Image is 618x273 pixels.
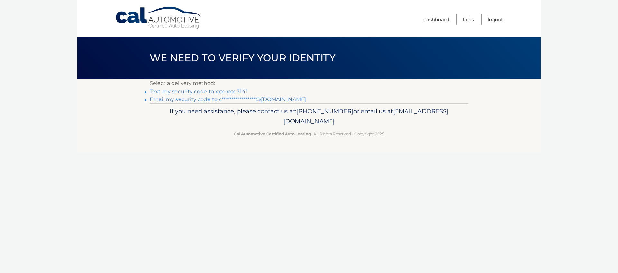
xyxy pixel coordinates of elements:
p: If you need assistance, please contact us at: or email us at [154,106,464,127]
strong: Cal Automotive Certified Auto Leasing [234,131,311,136]
p: - All Rights Reserved - Copyright 2025 [154,130,464,137]
a: Dashboard [423,14,449,25]
p: Select a delivery method: [150,79,468,88]
a: Text my security code to xxx-xxx-3141 [150,89,248,95]
a: FAQ's [463,14,474,25]
span: We need to verify your identity [150,52,335,64]
span: [PHONE_NUMBER] [296,108,353,115]
a: Logout [488,14,503,25]
a: Cal Automotive [115,6,202,29]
